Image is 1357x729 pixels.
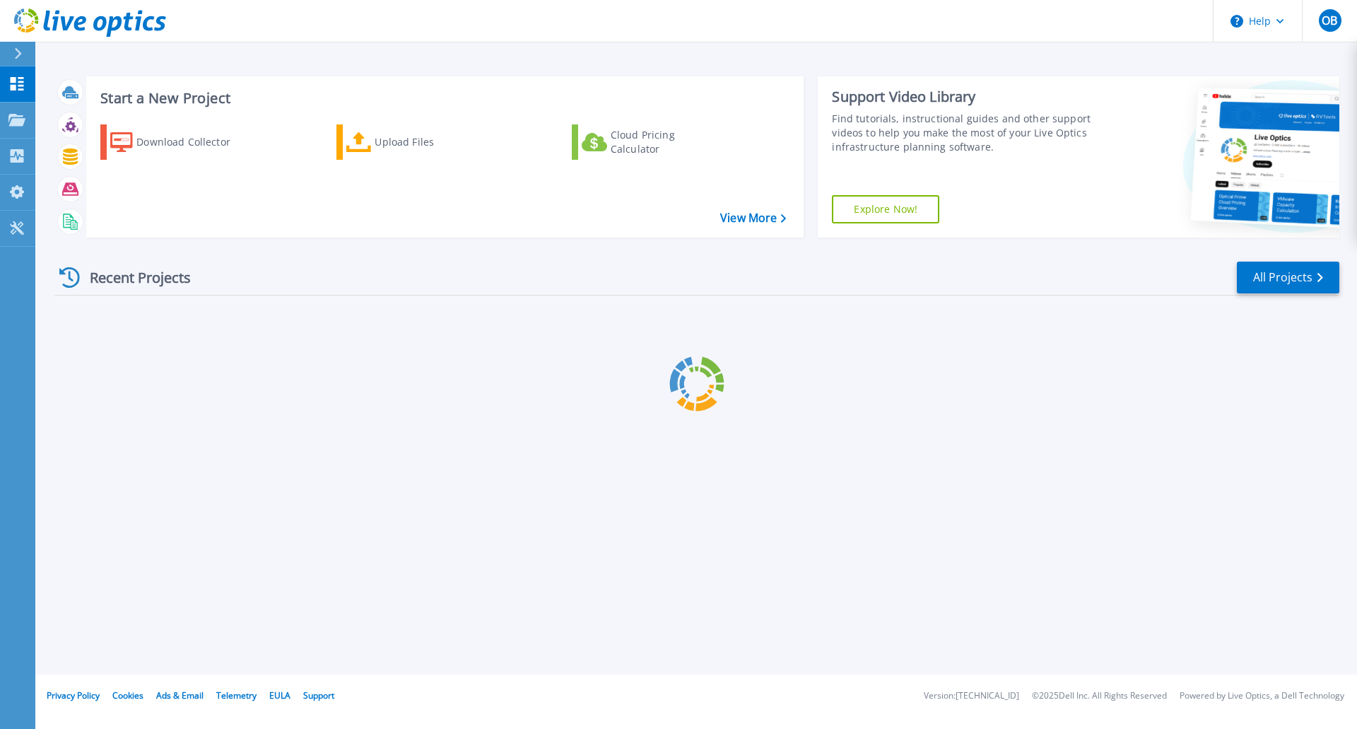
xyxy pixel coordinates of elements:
a: Telemetry [216,689,257,701]
div: Find tutorials, instructional guides and other support videos to help you make the most of your L... [832,112,1098,154]
a: EULA [269,689,290,701]
a: Support [303,689,334,701]
a: Upload Files [336,124,494,160]
div: Upload Files [375,128,488,156]
a: All Projects [1237,262,1339,293]
div: Recent Projects [54,260,210,295]
a: View More [720,211,786,225]
li: Version: [TECHNICAL_ID] [924,692,1019,701]
h3: Start a New Project [100,91,786,106]
a: Cloud Pricing Calculator [572,124,729,160]
li: © 2025 Dell Inc. All Rights Reserved [1032,692,1167,701]
div: Cloud Pricing Calculator [611,128,724,156]
div: Support Video Library [832,88,1098,106]
a: Explore Now! [832,195,939,223]
a: Cookies [112,689,143,701]
a: Download Collector [100,124,258,160]
span: OB [1322,15,1337,26]
a: Privacy Policy [47,689,100,701]
li: Powered by Live Optics, a Dell Technology [1180,692,1344,701]
a: Ads & Email [156,689,204,701]
div: Download Collector [136,128,249,156]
